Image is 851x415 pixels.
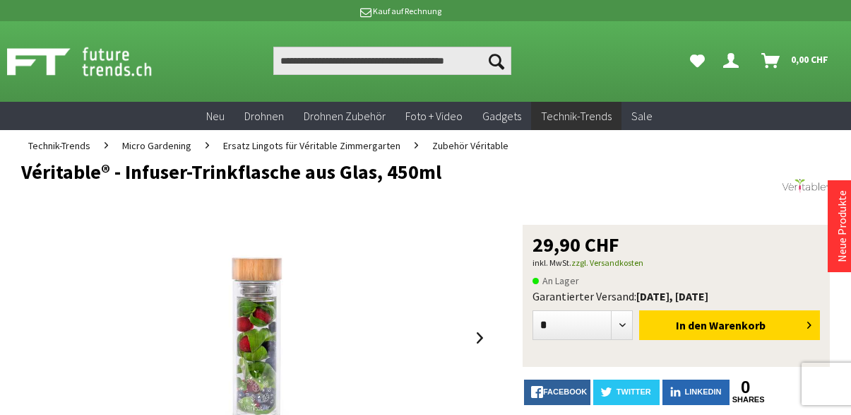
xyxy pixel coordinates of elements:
a: 0 [732,380,759,395]
span: Gadgets [482,109,521,123]
b: [DATE], [DATE] [636,289,708,303]
a: Dein Konto [718,47,750,75]
a: Sale [621,102,662,131]
span: Ersatz Lingots für Véritable Zimmergarten [223,139,400,152]
a: Neue Produkte [835,190,849,262]
a: Micro Gardening [115,130,198,161]
a: facebook [524,380,590,405]
button: Suchen [482,47,511,75]
span: Zubehör Véritable [432,139,508,152]
img: Shop Futuretrends - zur Startseite wechseln [7,44,183,79]
span: LinkedIn [685,387,722,396]
span: Micro Gardening [122,139,191,152]
a: Ersatz Lingots für Véritable Zimmergarten [216,130,407,161]
a: Warenkorb [756,47,835,75]
span: Drohnen Zubehör [304,109,386,123]
a: twitter [593,380,660,405]
a: Drohnen Zubehör [294,102,395,131]
span: Sale [631,109,653,123]
span: facebook [543,387,587,396]
a: Technik-Trends [21,130,97,161]
span: 29,90 CHF [532,235,619,255]
span: Neu [206,109,225,123]
span: Foto + Video [405,109,463,123]
a: Meine Favoriten [683,47,712,75]
a: Gadgets [472,102,531,131]
h1: Véritable® - Infuser-Trinkflasche aus Glas, 450ml [21,161,668,182]
span: Warenkorb [709,318,766,332]
span: In den [676,318,707,332]
img: Véritable® [780,161,830,211]
p: inkl. MwSt. [532,255,820,271]
a: Drohnen [234,102,294,131]
span: Technik-Trends [541,109,612,123]
a: zzgl. Versandkosten [571,257,643,268]
a: shares [732,395,759,404]
span: twitter [617,387,651,396]
span: An Lager [532,272,579,289]
div: Garantierter Versand: [532,289,820,303]
a: LinkedIn [662,380,729,405]
span: Technik-Trends [28,139,90,152]
a: Neu [196,102,234,131]
button: In den Warenkorb [639,310,820,340]
span: 0,00 CHF [791,48,828,71]
a: Zubehör Véritable [425,130,516,161]
a: Technik-Trends [531,102,621,131]
span: Drohnen [244,109,284,123]
a: Foto + Video [395,102,472,131]
input: Produkt, Marke, Kategorie, EAN, Artikelnummer… [273,47,511,75]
